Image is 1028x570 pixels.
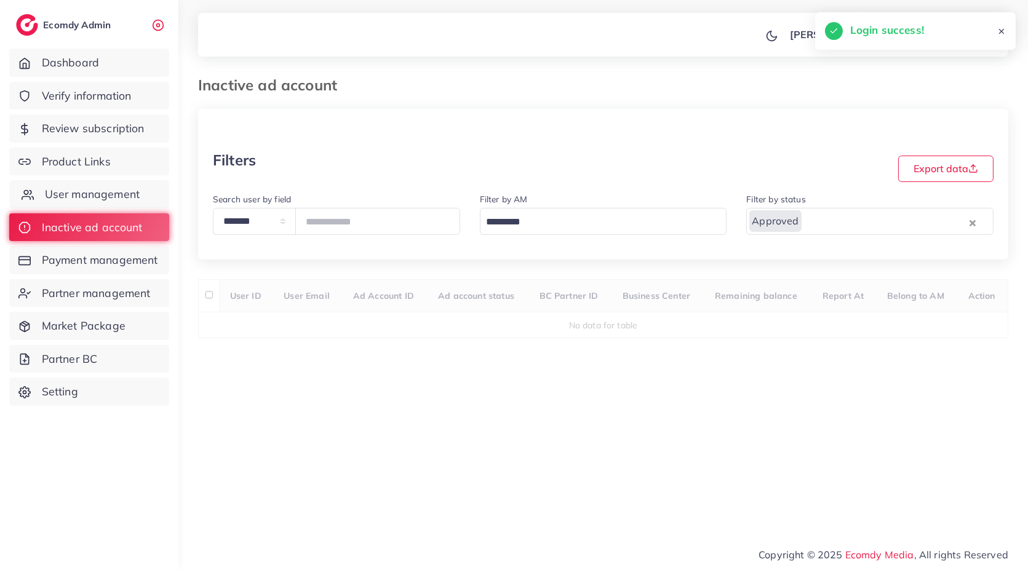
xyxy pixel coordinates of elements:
[9,213,169,242] a: Inactive ad account
[42,351,98,367] span: Partner BC
[42,384,78,400] span: Setting
[42,220,143,236] span: Inactive ad account
[198,76,347,94] h3: Inactive ad account
[43,19,114,31] h2: Ecomdy Admin
[213,151,256,169] h3: Filters
[9,279,169,307] a: Partner management
[213,193,291,205] label: Search user by field
[9,49,169,77] a: Dashboard
[759,547,1008,562] span: Copyright © 2025
[9,312,169,340] a: Market Package
[898,156,994,182] button: Export data
[42,55,99,71] span: Dashboard
[850,22,924,38] h5: Login success!
[480,193,528,205] label: Filter by AM
[790,27,961,42] p: [PERSON_NAME] [PERSON_NAME]
[16,14,114,36] a: logoEcomdy Admin
[9,148,169,176] a: Product Links
[914,162,978,175] span: Export data
[9,114,169,143] a: Review subscription
[9,82,169,110] a: Verify information
[482,213,711,232] input: Search for option
[480,208,727,234] div: Search for option
[914,547,1008,562] span: , All rights Reserved
[9,345,169,373] a: Partner BC
[9,378,169,406] a: Setting
[9,246,169,274] a: Payment management
[45,186,140,202] span: User management
[845,548,914,561] a: Ecomdy Media
[783,22,998,47] a: [PERSON_NAME] [PERSON_NAME]avatar
[803,213,966,232] input: Search for option
[42,154,111,170] span: Product Links
[42,252,158,268] span: Payment management
[42,88,132,104] span: Verify information
[970,215,976,229] button: Clear Selected
[746,193,806,205] label: Filter by status
[749,210,801,232] span: Approved
[42,121,145,137] span: Review subscription
[42,318,126,334] span: Market Package
[42,285,151,301] span: Partner management
[16,14,38,36] img: logo
[746,208,994,234] div: Search for option
[9,180,169,208] a: User management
